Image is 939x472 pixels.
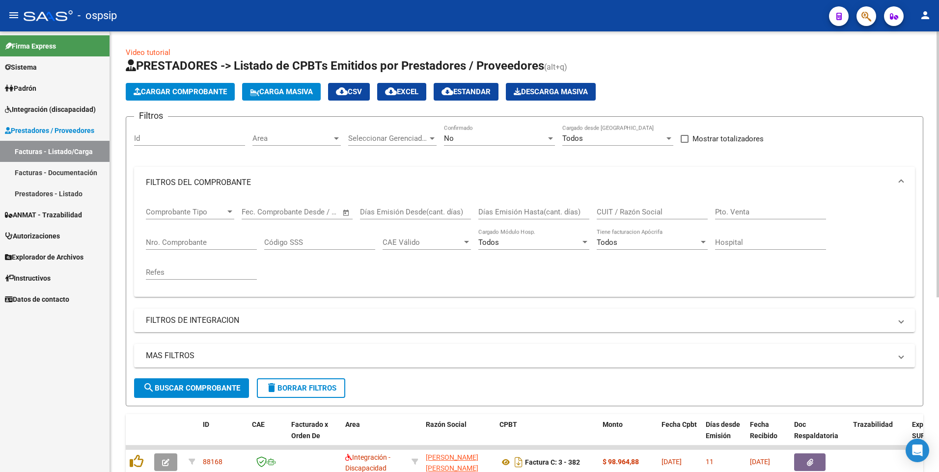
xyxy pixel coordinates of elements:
strong: $ 98.964,88 [603,458,639,466]
input: Start date [242,208,274,216]
datatable-header-cell: CPBT [496,414,599,457]
datatable-header-cell: CAE [248,414,287,457]
span: Cargar Comprobante [134,87,227,96]
span: Facturado x Orden De [291,420,328,440]
span: Borrar Filtros [266,384,336,393]
button: Buscar Comprobante [134,378,249,398]
span: Todos [562,134,583,143]
mat-icon: cloud_download [336,85,348,97]
span: CPBT [499,420,517,428]
datatable-header-cell: Doc Respaldatoria [790,414,849,457]
span: 88168 [203,458,222,466]
datatable-header-cell: Area [341,414,408,457]
span: Días desde Emisión [706,420,740,440]
span: Carga Masiva [250,87,313,96]
span: Explorador de Archivos [5,252,83,262]
span: Fecha Cpbt [662,420,697,428]
mat-panel-title: MAS FILTROS [146,350,891,361]
span: PRESTADORES -> Listado de CPBTs Emitidos por Prestadores / Proveedores [126,59,544,73]
span: Trazabilidad [853,420,893,428]
span: Buscar Comprobante [143,384,240,393]
button: Descarga Masiva [506,83,596,101]
datatable-header-cell: Monto [599,414,658,457]
span: Todos [597,238,617,247]
span: No [444,134,454,143]
mat-icon: delete [266,382,277,393]
span: Padrón [5,83,36,94]
datatable-header-cell: Fecha Cpbt [658,414,702,457]
span: Estandar [442,87,491,96]
span: Integración (discapacidad) [5,104,96,115]
span: Todos [478,238,499,247]
button: Open calendar [341,207,352,218]
mat-icon: cloud_download [442,85,453,97]
input: End date [282,208,330,216]
span: Sistema [5,62,37,73]
mat-icon: menu [8,9,20,21]
span: Seleccionar Gerenciador [348,134,428,143]
button: Carga Masiva [242,83,321,101]
mat-icon: search [143,382,155,393]
span: Area [345,420,360,428]
span: Descarga Masiva [514,87,588,96]
datatable-header-cell: Facturado x Orden De [287,414,341,457]
span: Firma Express [5,41,56,52]
span: - ospsip [78,5,117,26]
datatable-header-cell: Días desde Emisión [702,414,746,457]
span: (alt+q) [544,62,567,72]
span: Prestadores / Proveedores [5,125,94,136]
div: FILTROS DEL COMPROBANTE [134,198,915,297]
app-download-masive: Descarga masiva de comprobantes (adjuntos) [506,83,596,101]
datatable-header-cell: Trazabilidad [849,414,908,457]
mat-panel-title: FILTROS DE INTEGRACION [146,315,891,326]
strong: Factura C: 3 - 382 [525,458,580,466]
mat-expansion-panel-header: FILTROS DE INTEGRACION [134,309,915,332]
span: 11 [706,458,714,466]
mat-panel-title: FILTROS DEL COMPROBANTE [146,177,891,188]
span: CAE [252,420,265,428]
i: Descargar documento [512,454,525,470]
button: EXCEL [377,83,426,101]
mat-icon: cloud_download [385,85,397,97]
datatable-header-cell: Razón Social [422,414,496,457]
span: EXCEL [385,87,418,96]
span: Area [252,134,332,143]
span: Instructivos [5,273,51,284]
datatable-header-cell: ID [199,414,248,457]
span: Monto [603,420,623,428]
span: [DATE] [750,458,770,466]
span: Datos de contacto [5,294,69,305]
span: Fecha Recibido [750,420,777,440]
span: ANMAT - Trazabilidad [5,210,82,220]
div: Open Intercom Messenger [906,439,929,462]
span: Doc Respaldatoria [794,420,838,440]
button: Borrar Filtros [257,378,345,398]
span: ID [203,420,209,428]
span: CSV [336,87,362,96]
span: Comprobante Tipo [146,208,225,216]
button: CSV [328,83,370,101]
span: Autorizaciones [5,231,60,241]
span: Razón Social [426,420,467,428]
mat-expansion-panel-header: FILTROS DEL COMPROBANTE [134,167,915,198]
button: Cargar Comprobante [126,83,235,101]
button: Estandar [434,83,498,101]
span: CAE Válido [383,238,462,247]
datatable-header-cell: Fecha Recibido [746,414,790,457]
mat-expansion-panel-header: MAS FILTROS [134,344,915,367]
span: [DATE] [662,458,682,466]
mat-icon: person [919,9,931,21]
a: Video tutorial [126,48,170,57]
h3: Filtros [134,109,168,123]
span: Mostrar totalizadores [692,133,764,145]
